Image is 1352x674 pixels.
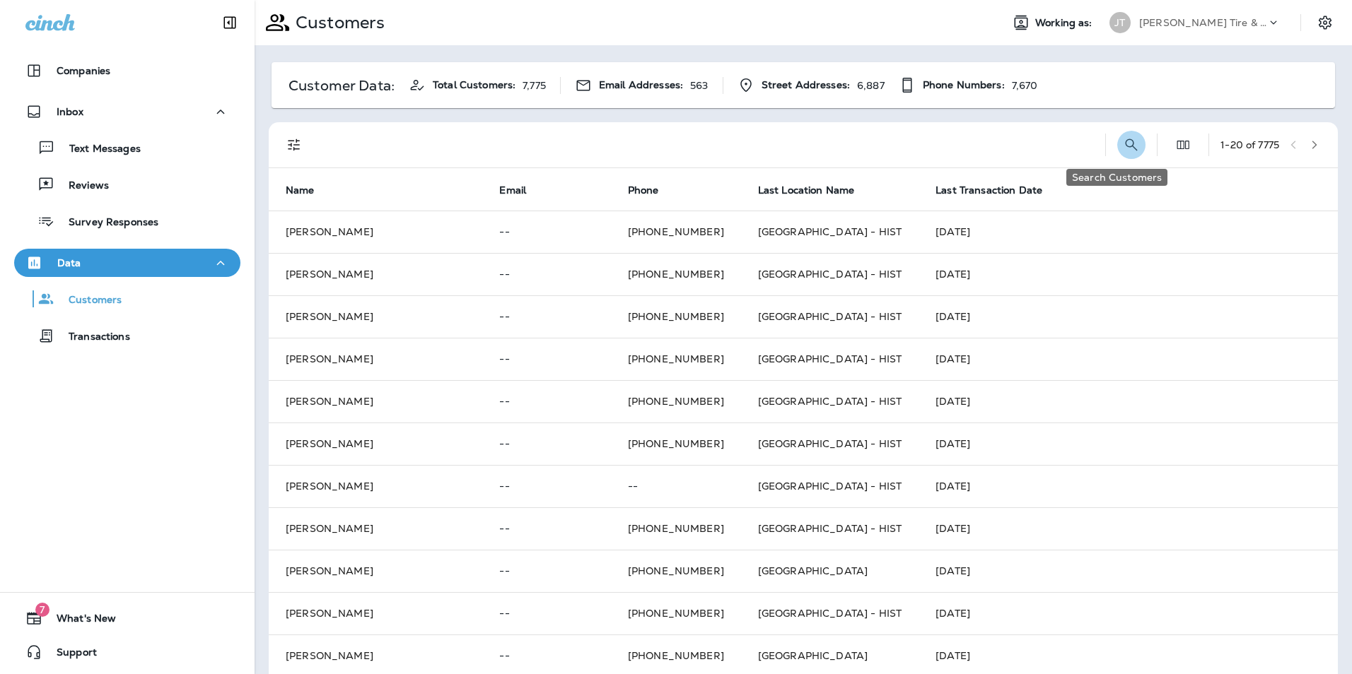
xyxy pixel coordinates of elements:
[611,338,741,380] td: [PHONE_NUMBER]
[269,550,482,592] td: [PERSON_NAME]
[758,564,868,577] span: [GEOGRAPHIC_DATA]
[499,226,593,237] p: --
[57,65,110,76] p: Companies
[919,550,1338,592] td: [DATE]
[857,80,885,91] p: 6,887
[14,206,240,236] button: Survey Responses
[758,395,902,408] span: [GEOGRAPHIC_DATA] - HIST
[1139,17,1266,28] p: [PERSON_NAME] Tire & Auto
[499,396,593,407] p: --
[499,608,593,619] p: --
[919,422,1338,465] td: [DATE]
[758,268,902,280] span: [GEOGRAPHIC_DATA] - HIST
[919,211,1338,253] td: [DATE]
[499,650,593,661] p: --
[1312,10,1338,35] button: Settings
[1035,17,1095,29] span: Working as:
[42,646,97,663] span: Support
[923,79,1005,91] span: Phone Numbers:
[289,80,395,91] p: Customer Data:
[499,438,593,449] p: --
[919,380,1338,422] td: [DATE]
[758,607,902,620] span: [GEOGRAPHIC_DATA] - HIST
[269,338,482,380] td: [PERSON_NAME]
[1012,80,1038,91] p: 7,670
[919,507,1338,550] td: [DATE]
[54,179,109,193] p: Reviews
[758,184,855,196] span: Last Location Name
[758,649,868,662] span: [GEOGRAPHIC_DATA]
[936,184,1042,196] span: Last Transaction Date
[269,295,482,338] td: [PERSON_NAME]
[286,184,333,196] span: Name
[499,311,593,322] p: --
[1169,131,1197,159] button: Edit Fields
[14,97,240,126] button: Inbox
[14,57,240,85] button: Companies
[269,592,482,634] td: [PERSON_NAME]
[269,211,482,253] td: [PERSON_NAME]
[1109,12,1131,33] div: JT
[210,8,250,37] button: Collapse Sidebar
[919,465,1338,507] td: [DATE]
[42,613,116,629] span: What's New
[611,592,741,634] td: [PHONE_NUMBER]
[611,211,741,253] td: [PHONE_NUMBER]
[628,184,677,196] span: Phone
[54,216,158,230] p: Survey Responses
[269,253,482,295] td: [PERSON_NAME]
[690,80,708,91] p: 563
[919,592,1338,634] td: [DATE]
[14,249,240,277] button: Data
[290,12,385,33] p: Customers
[54,331,130,344] p: Transactions
[499,268,593,280] p: --
[54,294,122,307] p: Customers
[14,604,240,632] button: 7What's New
[499,480,593,492] p: --
[499,353,593,365] p: --
[628,184,659,196] span: Phone
[611,550,741,592] td: [PHONE_NUMBER]
[1066,169,1167,186] div: Search Customers
[269,380,482,422] td: [PERSON_NAME]
[14,638,240,666] button: Support
[55,143,141,156] p: Text Messages
[269,465,482,507] td: [PERSON_NAME]
[523,80,546,91] p: 7,775
[499,523,593,534] p: --
[286,184,315,196] span: Name
[280,131,308,159] button: Filters
[14,133,240,162] button: Text Messages
[758,522,902,535] span: [GEOGRAPHIC_DATA] - HIST
[611,422,741,465] td: [PHONE_NUMBER]
[269,422,482,465] td: [PERSON_NAME]
[919,295,1338,338] td: [DATE]
[269,507,482,550] td: [PERSON_NAME]
[1220,139,1279,150] div: 1 - 20 of 7775
[499,184,526,196] span: Email
[628,480,724,492] p: --
[919,253,1338,295] td: [DATE]
[758,310,902,323] span: [GEOGRAPHIC_DATA] - HIST
[57,106,83,117] p: Inbox
[14,321,240,350] button: Transactions
[758,437,902,450] span: [GEOGRAPHIC_DATA] - HIST
[611,295,741,338] td: [PHONE_NUMBER]
[35,603,49,617] span: 7
[14,170,240,199] button: Reviews
[1117,131,1146,159] button: Search Customers
[936,184,1061,196] span: Last Transaction Date
[762,79,850,91] span: Street Addresses:
[499,184,544,196] span: Email
[599,79,683,91] span: Email Addresses:
[611,253,741,295] td: [PHONE_NUMBER]
[758,480,902,492] span: [GEOGRAPHIC_DATA] - HIST
[611,380,741,422] td: [PHONE_NUMBER]
[57,257,81,268] p: Data
[611,507,741,550] td: [PHONE_NUMBER]
[14,284,240,314] button: Customers
[758,353,902,365] span: [GEOGRAPHIC_DATA] - HIST
[433,79,515,91] span: Total Customers:
[758,184,873,196] span: Last Location Name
